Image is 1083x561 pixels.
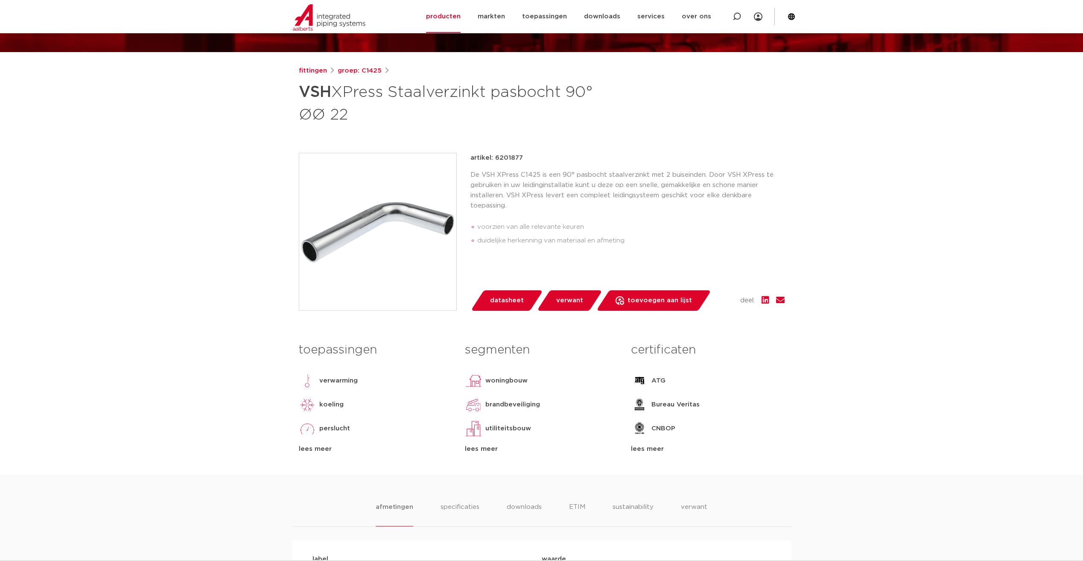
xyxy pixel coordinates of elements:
img: brandbeveiliging [465,396,482,413]
h3: toepassingen [299,342,452,359]
span: toevoegen aan lijst [628,294,692,307]
span: deel: [740,295,755,306]
a: verwant [537,290,602,311]
a: groep: C1425 [338,66,382,76]
p: woningbouw [485,376,528,386]
p: Bureau Veritas [651,400,700,410]
p: artikel: 6201877 [470,153,523,163]
span: datasheet [490,294,524,307]
p: utiliteitsbouw [485,424,531,434]
img: verwarming [299,372,316,389]
p: CNBOP [651,424,675,434]
img: koeling [299,396,316,413]
img: Product Image for VSH XPress Staalverzinkt pasbocht 90° ØØ 22 [299,153,456,310]
span: verwant [556,294,583,307]
li: voorzien van alle relevante keuren [477,220,785,234]
img: perslucht [299,420,316,437]
strong: VSH [299,85,331,100]
li: sustainability [613,502,654,526]
img: CNBOP [631,420,648,437]
img: woningbouw [465,372,482,389]
li: downloads [507,502,542,526]
h1: XPress Staalverzinkt pasbocht 90° ØØ 22 [299,79,619,126]
img: Bureau Veritas [631,396,648,413]
img: ATG [631,372,648,389]
p: perslucht [319,424,350,434]
a: datasheet [470,290,543,311]
li: specificaties [441,502,479,526]
p: verwarming [319,376,358,386]
li: duidelijke herkenning van materiaal en afmeting [477,234,785,248]
h3: certificaten [631,342,784,359]
p: koeling [319,400,344,410]
div: lees meer [299,444,452,454]
div: lees meer [631,444,784,454]
div: lees meer [465,444,618,454]
li: ETIM [569,502,585,526]
p: brandbeveiliging [485,400,540,410]
p: De VSH XPress C1425 is een 90° pasbocht staalverzinkt met 2 buiseinden. Door VSH XPress te gebrui... [470,170,785,211]
li: verwant [681,502,707,526]
a: fittingen [299,66,327,76]
li: afmetingen [376,502,413,526]
img: utiliteitsbouw [465,420,482,437]
h3: segmenten [465,342,618,359]
p: ATG [651,376,666,386]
